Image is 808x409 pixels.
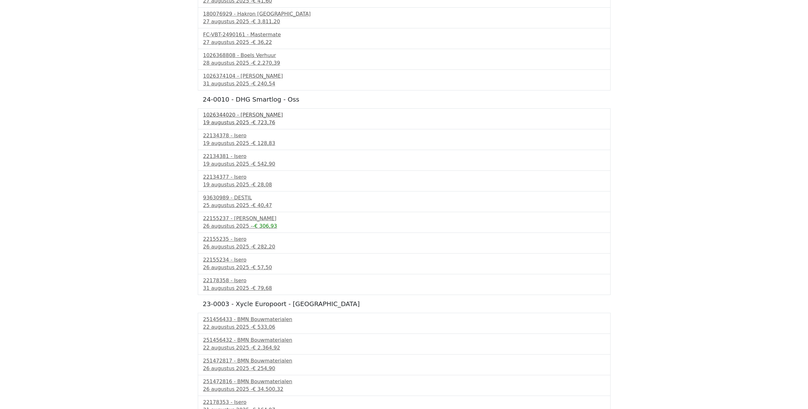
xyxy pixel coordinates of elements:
[253,365,275,371] span: € 254,90
[203,181,605,189] div: 19 augustus 2025 -
[203,173,605,181] div: 22134377 - Isero
[203,264,605,271] div: 26 augustus 2025 -
[203,132,605,140] div: 22134378 - Isero
[203,235,605,251] a: 22155235 - Isero26 augustus 2025 -€ 282,20
[203,300,605,308] h5: 23-0003 - Xycle Europoort - [GEOGRAPHIC_DATA]
[203,140,605,147] div: 19 augustus 2025 -
[203,215,605,230] a: 22155237 - [PERSON_NAME]26 augustus 2025 --€ 306,93
[203,52,605,59] div: 1026368808 - Boels Verhuur
[253,18,280,25] span: € 3.811,20
[203,284,605,292] div: 31 augustus 2025 -
[203,323,605,331] div: 22 augustus 2025 -
[253,386,283,392] span: € 34.500,32
[203,153,605,160] div: 22134381 - Isero
[253,182,272,188] span: € 28,08
[203,385,605,393] div: 26 augustus 2025 -
[203,202,605,209] div: 25 augustus 2025 -
[203,31,605,39] div: FC-VBT-2490161 - Mastermate
[203,344,605,352] div: 22 augustus 2025 -
[203,119,605,126] div: 19 augustus 2025 -
[203,277,605,292] a: 22178358 - Isero31 augustus 2025 -€ 79,68
[203,215,605,222] div: 22155237 - [PERSON_NAME]
[203,336,605,352] a: 251456432 - BMN Bouwmaterialen22 augustus 2025 -€ 2.364,92
[203,72,605,80] div: 1026374104 - [PERSON_NAME]
[253,345,280,351] span: € 2.364,92
[203,222,605,230] div: 26 augustus 2025 -
[203,378,605,393] a: 251472816 - BMN Bouwmaterialen26 augustus 2025 -€ 34.500,32
[253,202,272,208] span: € 40,47
[253,244,275,250] span: € 282,20
[253,223,277,229] span: -€ 306,93
[203,18,605,25] div: 27 augustus 2025 -
[203,194,605,202] div: 93630989 - DESTIL
[203,132,605,147] a: 22134378 - Isero19 augustus 2025 -€ 128,83
[203,235,605,243] div: 22155235 - Isero
[203,52,605,67] a: 1026368808 - Boels Verhuur28 augustus 2025 -€ 2.270,39
[203,316,605,331] a: 251456433 - BMN Bouwmaterialen22 augustus 2025 -€ 533,06
[203,357,605,372] a: 251472817 - BMN Bouwmaterialen26 augustus 2025 -€ 254,90
[203,173,605,189] a: 22134377 - Isero19 augustus 2025 -€ 28,08
[203,398,605,406] div: 22178353 - Isero
[203,39,605,46] div: 27 augustus 2025 -
[203,336,605,344] div: 251456432 - BMN Bouwmaterialen
[203,96,605,103] h5: 24-0010 - DHG Smartlog - Oss
[203,160,605,168] div: 19 augustus 2025 -
[253,264,272,270] span: € 57,50
[203,31,605,46] a: FC-VBT-2490161 - Mastermate27 augustus 2025 -€ 36,22
[203,80,605,88] div: 31 augustus 2025 -
[203,357,605,365] div: 251472817 - BMN Bouwmaterialen
[203,111,605,126] a: 1026344020 - [PERSON_NAME]19 augustus 2025 -€ 723,76
[203,256,605,271] a: 22155234 - Isero26 augustus 2025 -€ 57,50
[253,140,275,146] span: € 128,83
[253,81,275,87] span: € 240,54
[203,59,605,67] div: 28 augustus 2025 -
[203,72,605,88] a: 1026374104 - [PERSON_NAME]31 augustus 2025 -€ 240,54
[253,324,275,330] span: € 533,06
[253,39,272,45] span: € 36,22
[203,243,605,251] div: 26 augustus 2025 -
[203,10,605,25] a: 180076929 - Hakron [GEOGRAPHIC_DATA]27 augustus 2025 -€ 3.811,20
[203,153,605,168] a: 22134381 - Isero19 augustus 2025 -€ 542,90
[203,256,605,264] div: 22155234 - Isero
[203,10,605,18] div: 180076929 - Hakron [GEOGRAPHIC_DATA]
[203,365,605,372] div: 26 augustus 2025 -
[253,119,275,126] span: € 723,76
[203,378,605,385] div: 251472816 - BMN Bouwmaterialen
[203,277,605,284] div: 22178358 - Isero
[203,194,605,209] a: 93630989 - DESTIL25 augustus 2025 -€ 40,47
[203,111,605,119] div: 1026344020 - [PERSON_NAME]
[203,316,605,323] div: 251456433 - BMN Bouwmaterialen
[253,161,275,167] span: € 542,90
[253,60,280,66] span: € 2.270,39
[253,285,272,291] span: € 79,68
